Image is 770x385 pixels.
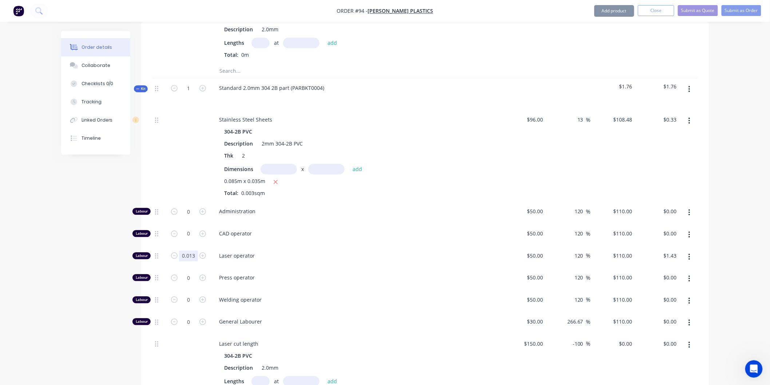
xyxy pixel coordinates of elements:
div: Tracking [82,99,102,105]
span: Lengths [224,39,244,47]
div: 304-2B PVC [224,350,255,361]
span: Kit [136,86,146,91]
img: Factory [13,5,24,16]
button: Collaborate [61,56,130,75]
div: Labour [132,252,151,259]
div: 2.0mm [259,362,281,373]
span: Order #94 - [337,8,368,15]
span: at [274,39,279,47]
div: Laser cut length [213,338,264,349]
span: 0.085m x 0.035m [224,177,265,186]
span: % [586,230,591,238]
div: Description [221,138,256,149]
span: $1.76 [638,83,677,90]
span: Welding operator [219,296,499,303]
span: $1.76 [594,83,632,90]
iframe: Intercom live chat [745,360,763,378]
div: Description [221,24,256,35]
input: Search... [219,63,365,78]
div: 2.0mm [259,24,281,35]
div: Checklists 0/0 [82,80,114,87]
div: Order details [82,44,112,51]
button: Linked Orders [61,111,130,129]
span: x [301,165,304,173]
span: Dimensions [224,165,253,173]
span: Total: [224,190,238,197]
div: Description [221,362,256,373]
span: % [586,340,591,348]
a: [PERSON_NAME] plastics [368,8,433,15]
div: Labour [132,296,151,303]
div: Labour [132,208,151,215]
span: % [586,274,591,282]
button: Close [638,5,674,16]
span: at [274,377,279,385]
div: Labour [132,274,151,281]
span: 0.003sqm [238,190,268,197]
span: Press operator [219,274,499,281]
div: Thk [221,150,236,161]
button: add [349,164,366,174]
span: CAD operator [219,230,499,237]
div: Standard 2.0mm 304 2B part (PARBKT0004) [213,83,330,93]
span: % [586,295,591,304]
div: Labour [132,318,151,325]
span: 0m [238,51,252,58]
div: Stainless Steel Sheets [213,114,278,125]
span: % [586,318,591,326]
button: Timeline [61,129,130,147]
div: Timeline [82,135,101,142]
div: Labour [132,230,151,237]
span: General Labourer [219,318,499,325]
span: Administration [219,207,499,215]
button: Checklists 0/0 [61,75,130,93]
div: 2 [239,150,250,161]
div: Collaborate [82,62,110,69]
div: Kit [134,85,148,92]
button: Tracking [61,93,130,111]
button: Order details [61,38,130,56]
button: Submit as Quote [678,5,718,16]
div: Linked Orders [82,117,113,123]
span: Total: [224,51,238,58]
button: Add product [594,5,634,17]
span: % [586,116,591,124]
span: Lengths [224,377,244,385]
span: Laser operator [219,252,499,259]
div: 2mm 304-2B PVC [259,138,306,149]
span: % [586,207,591,216]
button: Submit as Order [722,5,761,16]
div: 304-2B PVC [224,126,255,137]
span: % [586,251,591,260]
button: add [324,38,341,48]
